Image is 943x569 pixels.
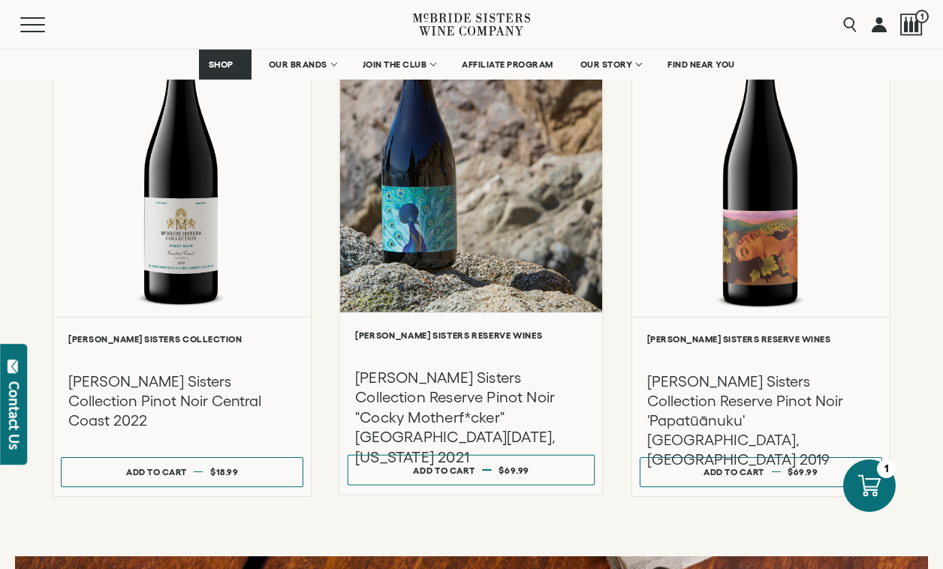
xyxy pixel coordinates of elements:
[580,59,633,70] span: OUR STORY
[348,455,595,486] button: Add to cart $69.99
[462,59,553,70] span: AFFILIATE PROGRAM
[210,467,238,477] span: $18.99
[209,59,234,70] span: SHOP
[915,10,929,23] span: 1
[61,457,303,487] button: Add to cart $18.99
[788,467,818,477] span: $69.99
[353,50,445,80] a: JOIN THE CLUB
[20,17,74,32] button: Mobile Menu Trigger
[667,59,735,70] span: FIND NEAR YOU
[363,59,427,70] span: JOIN THE CLUB
[640,457,882,487] button: Add to cart $69.99
[68,334,296,344] h6: [PERSON_NAME] Sisters Collection
[499,465,530,475] span: $69.99
[647,334,875,344] h6: [PERSON_NAME] Sisters Reserve Wines
[68,372,296,430] h3: [PERSON_NAME] Sisters Collection Pinot Noir Central Coast 2022
[658,50,745,80] a: FIND NEAR YOU
[414,459,475,482] div: Add to cart
[269,59,327,70] span: OUR BRANDS
[259,50,345,80] a: OUR BRANDS
[452,50,563,80] a: AFFILIATE PROGRAM
[355,330,587,340] h6: [PERSON_NAME] Sisters Reserve Wines
[647,372,875,469] h3: [PERSON_NAME] Sisters Collection Reserve Pinot Noir 'Papatūānuku' [GEOGRAPHIC_DATA], [GEOGRAPHIC_...
[877,459,896,478] div: 1
[126,461,187,483] div: Add to cart
[355,368,587,468] h3: [PERSON_NAME] Sisters Collection Reserve Pinot Noir "Cocky Motherf*cker" [GEOGRAPHIC_DATA][DATE],...
[7,381,22,450] div: Contact Us
[571,50,651,80] a: OUR STORY
[703,461,764,483] div: Add to cart
[199,50,252,80] a: SHOP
